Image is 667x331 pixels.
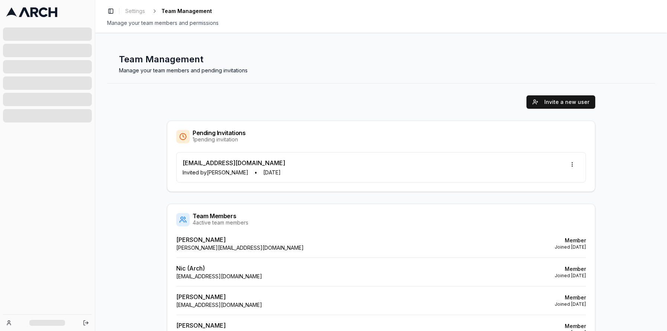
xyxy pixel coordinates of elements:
[555,301,586,307] p: Joined [DATE]
[193,136,245,143] div: 1 pending invitation
[125,7,145,15] span: Settings
[183,158,285,167] p: [EMAIL_ADDRESS][DOMAIN_NAME]
[119,53,643,65] h1: Team Management
[193,213,248,219] div: Team Members
[555,244,586,250] p: Joined [DATE]
[193,130,245,136] div: Pending Invitations
[183,169,248,176] span: Invited by [PERSON_NAME]
[176,235,304,244] p: [PERSON_NAME]
[176,244,304,252] p: [PERSON_NAME][EMAIL_ADDRESS][DOMAIN_NAME]
[176,264,262,273] p: Nic (Arch)
[555,322,586,330] p: Member
[176,292,262,301] p: [PERSON_NAME]
[119,67,643,74] p: Manage your team members and pending invitations
[107,19,655,27] div: Manage your team members and permissions
[555,273,586,279] p: Joined [DATE]
[161,7,212,15] span: Team Management
[526,95,595,109] button: Invite a new user
[122,6,212,16] nav: breadcrumb
[555,294,586,301] p: Member
[555,265,586,273] p: Member
[81,318,91,328] button: Log out
[263,169,281,176] span: [DATE]
[176,301,262,309] p: [EMAIL_ADDRESS][DOMAIN_NAME]
[176,273,262,280] p: [EMAIL_ADDRESS][DOMAIN_NAME]
[193,219,248,226] div: 4 active team members
[555,237,586,244] p: Member
[254,169,257,176] span: •
[176,321,262,330] p: [PERSON_NAME]
[122,6,148,16] a: Settings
